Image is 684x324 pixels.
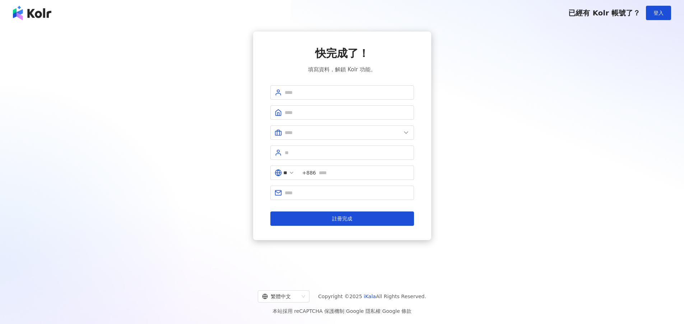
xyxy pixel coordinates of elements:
[653,10,664,16] span: 登入
[13,6,51,20] img: logo
[318,292,426,301] span: Copyright © 2025 All Rights Reserved.
[270,211,414,226] button: 註冊完成
[315,46,369,61] span: 快完成了！
[646,6,671,20] button: 登入
[346,308,381,314] a: Google 隱私權
[273,307,411,315] span: 本站採用 reCAPTCHA 保護機制
[302,169,316,177] span: +886
[568,9,640,17] span: 已經有 Kolr 帳號了？
[382,308,411,314] a: Google 條款
[332,216,352,221] span: 註冊完成
[308,65,376,74] span: 填寫資料，解鎖 Kolr 功能。
[364,294,376,299] a: iKala
[381,308,382,314] span: |
[262,291,299,302] div: 繁體中文
[344,308,346,314] span: |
